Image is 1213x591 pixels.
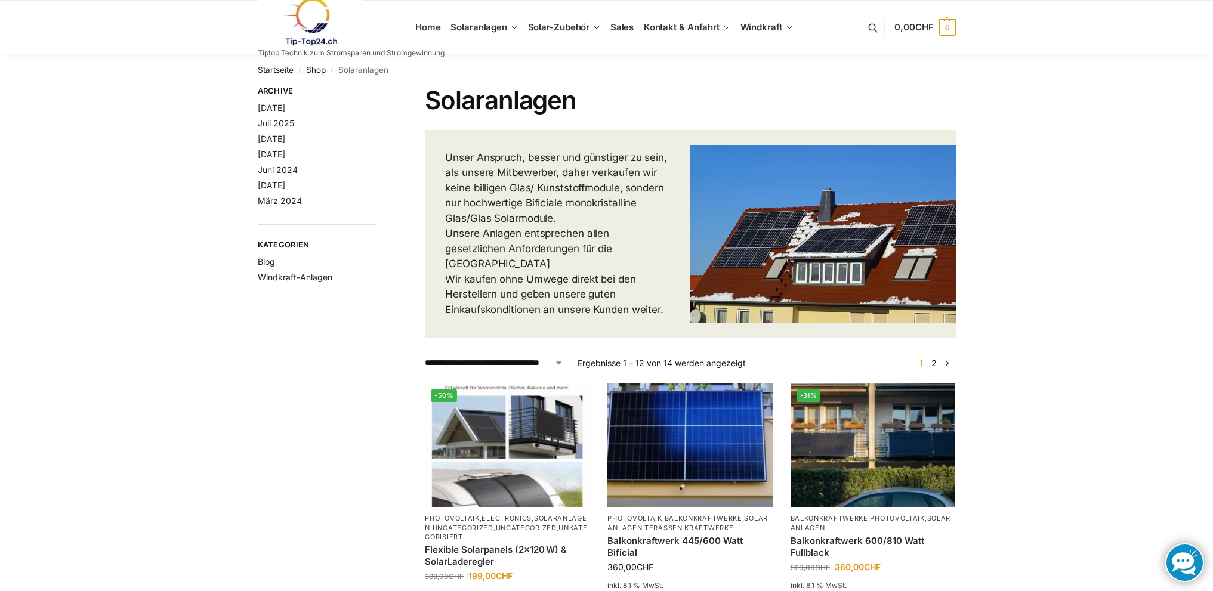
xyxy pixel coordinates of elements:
a: Shop [306,65,326,75]
bdi: 520,00 [791,563,830,572]
span: CHF [637,562,653,572]
select: Shop-Reihenfolge [425,357,563,369]
a: Balkonkraftwerke [791,514,868,522]
a: Kontakt & Anfahrt [638,1,735,54]
a: → [942,357,951,369]
a: Solaranlagen [607,514,768,531]
span: Kategorien [258,239,376,251]
img: 2 Balkonkraftwerke [791,383,955,507]
a: [DATE] [258,134,285,144]
a: -31%2 Balkonkraftwerke [791,383,955,507]
span: Archive [258,85,376,97]
a: Uncategorized [496,524,557,532]
a: Sales [605,1,638,54]
p: Tiptop Technik zum Stromsparen und Stromgewinnung [258,49,445,57]
a: Electronics [482,514,532,522]
img: Flexible Solar Module für Wohnmobile Camping Balkon [425,383,589,507]
span: Sales [610,21,634,33]
nav: Breadcrumb [258,54,956,85]
a: Blog [258,256,275,267]
a: Photovoltaik [870,514,924,522]
p: Unser Anspruch, besser und günstiger zu sein, als unsere Mitbewerber, daher verkaufen wir keine b... [445,150,670,318]
p: , , , , , [425,514,589,542]
a: Startseite [258,65,294,75]
a: Unkategorisiert [425,524,587,541]
span: Seite 1 [916,358,926,368]
a: [DATE] [258,103,285,113]
a: Terassen Kraftwerke [644,524,733,532]
bdi: 199,00 [468,571,513,581]
a: März 2024 [258,196,302,206]
bdi: 360,00 [607,562,653,572]
bdi: 399,00 [425,572,464,581]
a: Balkonkraftwerk 600/810 Watt Fullblack [791,535,955,558]
a: Photovoltaik [607,514,662,522]
p: Ergebnisse 1 – 12 von 14 werden angezeigt [578,357,746,369]
span: CHF [915,21,934,33]
bdi: 360,00 [835,562,881,572]
span: / [294,66,306,75]
a: 0,00CHF 0 [894,10,955,45]
a: Flexible Solarpanels (2×120 W) & SolarLaderegler [425,544,589,567]
p: , , [791,514,955,533]
a: Solaranlagen [446,1,523,54]
nav: Produkt-Seitennummerierung [912,357,955,369]
span: 0,00 [894,21,933,33]
span: Kontakt & Anfahrt [644,21,720,33]
a: Uncategorized [433,524,493,532]
img: Solaranlage für den kleinen Balkon [607,383,772,507]
a: Solaranlagen [425,514,587,531]
span: CHF [815,563,830,572]
span: CHF [864,562,881,572]
a: -50%Flexible Solar Module für Wohnmobile Camping Balkon [425,383,589,507]
span: 0 [939,19,956,36]
a: Juni 2024 [258,165,298,175]
a: [DATE] [258,180,285,190]
p: , , , [607,514,772,533]
a: Seite 2 [928,358,940,368]
a: Solaranlagen [791,514,951,531]
a: Juli 2025 [258,118,294,128]
span: / [326,66,338,75]
a: Balkonkraftwerk 445/600 Watt Bificial [607,535,772,558]
span: Solaranlagen [450,21,507,33]
img: Solar Dachanlage 6,5 KW [690,145,956,322]
span: Solar-Zubehör [528,21,590,33]
a: Solar-Zubehör [523,1,605,54]
a: Windkraft [735,1,798,54]
button: Close filters [376,86,383,99]
a: Windkraft-Anlagen [258,272,332,282]
p: inkl. 8,1 % MwSt. [607,580,772,591]
a: Balkonkraftwerke [665,514,742,522]
p: inkl. 8,1 % MwSt. [791,580,955,591]
a: Photovoltaik [425,514,479,522]
span: Windkraft [740,21,782,33]
h1: Solaranlagen [425,85,955,115]
a: [DATE] [258,149,285,159]
span: CHF [449,572,464,581]
span: CHF [496,571,513,581]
